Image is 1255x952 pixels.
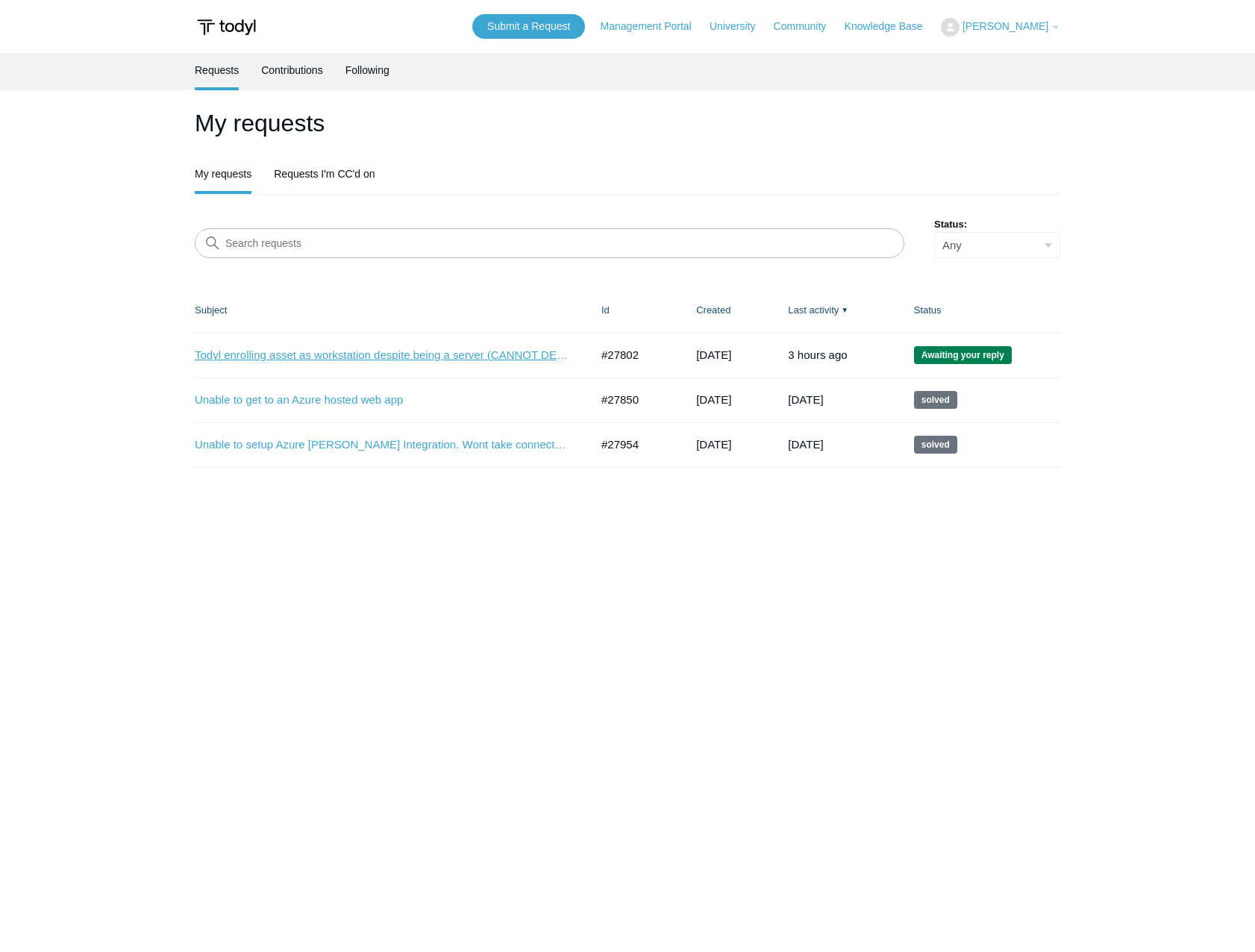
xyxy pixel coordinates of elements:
[274,157,375,191] a: Requests I'm CC'd on
[941,18,1060,37] button: [PERSON_NAME]
[914,391,957,409] span: This request has been solved
[914,346,1012,364] span: We are waiting for you to respond
[788,348,847,361] time: 09/19/2025, 14:02
[914,436,957,454] span: This request has been solved
[710,19,770,34] a: University
[345,53,389,87] a: Following
[472,14,585,39] a: Submit a Request
[586,378,681,422] td: #27850
[195,228,904,258] input: Search requests
[788,438,823,451] time: 09/09/2025, 10:52
[696,348,731,361] time: 08/29/2025, 17:15
[774,19,842,34] a: Community
[195,53,239,87] a: Requests
[788,393,823,406] time: 09/09/2025, 16:02
[696,393,731,406] time: 09/02/2025, 12:35
[195,436,568,454] a: Unable to setup Azure [PERSON_NAME] Integration. Wont take connection string key even after regen...
[586,333,681,378] td: #27802
[586,422,681,467] td: #27954
[934,217,1060,232] label: Status:
[195,288,586,333] th: Subject
[195,105,1060,141] h1: My requests
[841,304,848,316] span: ▼
[195,392,568,409] a: Unable to get to an Azure hosted web app
[696,304,730,316] a: Created
[696,438,731,451] time: 09/05/2025, 11:53
[195,13,258,41] img: Todyl Support Center Help Center home page
[586,288,681,333] th: Id
[261,53,323,87] a: Contributions
[899,288,1060,333] th: Status
[845,19,938,34] a: Knowledge Base
[601,19,707,34] a: Management Portal
[788,304,839,316] a: Last activity▼
[195,157,251,191] a: My requests
[963,20,1048,32] span: [PERSON_NAME]
[195,347,568,364] a: Todyl enrolling asset as workstation despite being a server (CANNOT DEPLOY SECURE DNS)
